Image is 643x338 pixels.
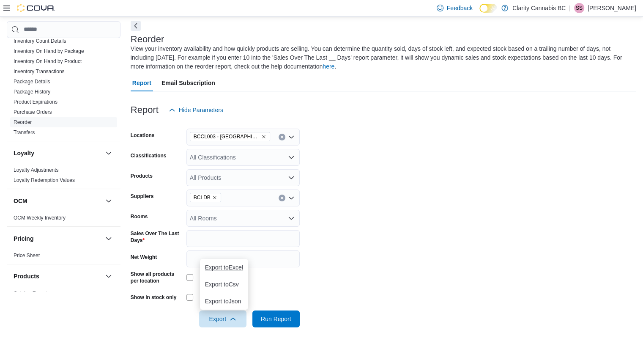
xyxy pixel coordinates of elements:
[14,68,65,75] span: Inventory Transactions
[288,174,295,181] button: Open list of options
[512,3,566,13] p: Clarity Cannabis BC
[131,152,167,159] label: Classifications
[7,213,120,226] div: OCM
[252,311,300,327] button: Run Report
[14,252,40,259] span: Price Sheet
[14,79,50,85] a: Package Details
[14,48,84,55] span: Inventory On Hand by Package
[14,58,82,65] span: Inventory On Hand by Product
[14,89,50,95] a: Package History
[14,109,52,115] a: Purchase Orders
[323,63,334,70] a: here
[14,38,66,44] a: Inventory Count Details
[279,134,285,140] button: Clear input
[131,173,153,179] label: Products
[588,3,636,13] p: [PERSON_NAME]
[17,4,55,12] img: Cova
[205,298,243,305] span: Export to Json
[104,148,114,158] button: Loyalty
[131,44,632,71] div: View your inventory availability and how quickly products are selling. You can determine the quan...
[132,74,151,91] span: Report
[279,195,285,201] button: Clear input
[7,250,120,264] div: Pricing
[288,195,295,201] button: Open list of options
[190,193,221,202] span: BCLDB
[7,16,120,141] div: Inventory
[261,134,266,139] button: Remove BCCL003 - Langford from selection in this group
[131,34,164,44] h3: Reorder
[14,215,66,221] a: OCM Weekly Inventory
[14,197,102,205] button: OCM
[14,272,39,280] h3: Products
[14,119,32,126] span: Reorder
[212,195,217,200] button: Remove BCLDB from selection in this group
[165,102,227,118] button: Hide Parameters
[131,132,155,139] label: Locations
[261,315,291,323] span: Run Report
[179,106,223,114] span: Hide Parameters
[204,311,241,327] span: Export
[14,197,27,205] h3: OCM
[14,272,102,280] button: Products
[131,230,183,244] label: Sales Over The Last Days
[205,281,243,288] span: Export to Csv
[14,58,82,64] a: Inventory On Hand by Product
[190,132,270,141] span: BCCL003 - Langford
[194,132,260,141] span: BCCL003 - [GEOGRAPHIC_DATA]
[200,259,248,276] button: Export toExcel
[447,4,473,12] span: Feedback
[131,294,177,301] label: Show in stock only
[14,214,66,221] span: OCM Weekly Inventory
[200,293,248,310] button: Export toJson
[14,88,50,95] span: Package History
[288,134,295,140] button: Open list of options
[288,215,295,222] button: Open list of options
[576,3,583,13] span: SS
[14,48,84,54] a: Inventory On Hand by Package
[131,193,154,200] label: Suppliers
[14,119,32,125] a: Reorder
[131,213,148,220] label: Rooms
[14,290,47,296] a: Catalog Export
[14,234,33,243] h3: Pricing
[131,271,183,284] label: Show all products per location
[14,167,59,173] a: Loyalty Adjustments
[194,193,211,202] span: BCLDB
[14,234,102,243] button: Pricing
[479,4,497,13] input: Dark Mode
[14,177,75,184] span: Loyalty Redemption Values
[14,129,35,135] a: Transfers
[131,21,141,31] button: Next
[131,105,159,115] h3: Report
[104,196,114,206] button: OCM
[7,165,120,189] div: Loyalty
[199,311,246,327] button: Export
[7,288,120,312] div: Products
[14,69,65,74] a: Inventory Transactions
[14,177,75,183] a: Loyalty Redemption Values
[104,271,114,281] button: Products
[288,154,295,161] button: Open list of options
[569,3,571,13] p: |
[14,78,50,85] span: Package Details
[14,129,35,136] span: Transfers
[14,99,57,105] a: Product Expirations
[14,149,102,157] button: Loyalty
[574,3,584,13] div: Silena Sparrow
[131,254,157,261] label: Net Weight
[104,234,114,244] button: Pricing
[14,253,40,258] a: Price Sheet
[14,149,34,157] h3: Loyalty
[205,264,243,271] span: Export to Excel
[200,276,248,293] button: Export toCsv
[161,74,215,91] span: Email Subscription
